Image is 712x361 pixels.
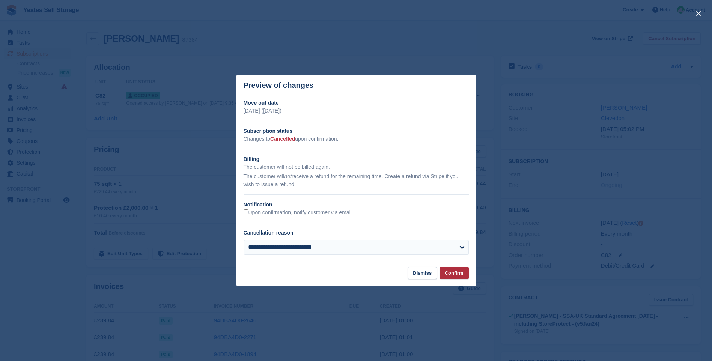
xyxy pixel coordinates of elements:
label: Cancellation reason [244,230,294,236]
p: The customer will receive a refund for the remaining time. Create a refund via Stripe if you wish... [244,173,469,188]
p: Changes to upon confirmation. [244,135,469,143]
h2: Move out date [244,99,469,107]
input: Upon confirmation, notify customer via email. [244,209,248,214]
label: Upon confirmation, notify customer via email. [244,209,353,216]
button: Confirm [440,267,469,279]
em: not [284,173,291,179]
span: Cancelled [270,136,295,142]
p: The customer will not be billed again. [244,163,469,171]
button: close [692,8,704,20]
p: Preview of changes [244,81,314,90]
h2: Billing [244,155,469,163]
h2: Notification [244,201,469,209]
button: Dismiss [408,267,437,279]
p: [DATE] ([DATE]) [244,107,469,115]
h2: Subscription status [244,127,469,135]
